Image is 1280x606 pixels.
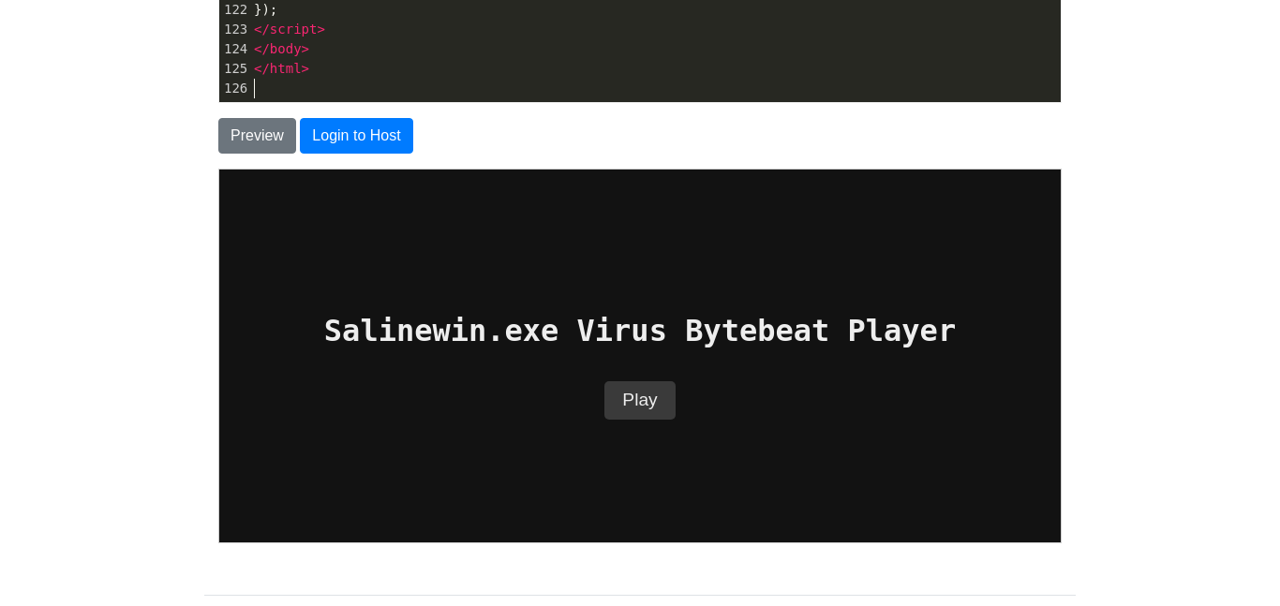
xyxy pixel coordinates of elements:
[300,118,412,154] button: Login to Host
[254,22,270,37] span: </
[219,20,250,39] div: 123
[270,41,302,56] span: body
[302,61,309,76] span: >
[270,61,302,76] span: html
[219,39,250,59] div: 124
[219,79,250,98] div: 126
[302,41,309,56] span: >
[254,2,277,17] span: });
[270,22,318,37] span: script
[254,61,270,76] span: </
[385,212,456,250] button: Play
[219,59,250,79] div: 125
[105,143,737,179] h1: Salinewin.exe Virus Bytebeat Player
[218,118,296,154] button: Preview
[254,41,270,56] span: </
[317,22,324,37] span: >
